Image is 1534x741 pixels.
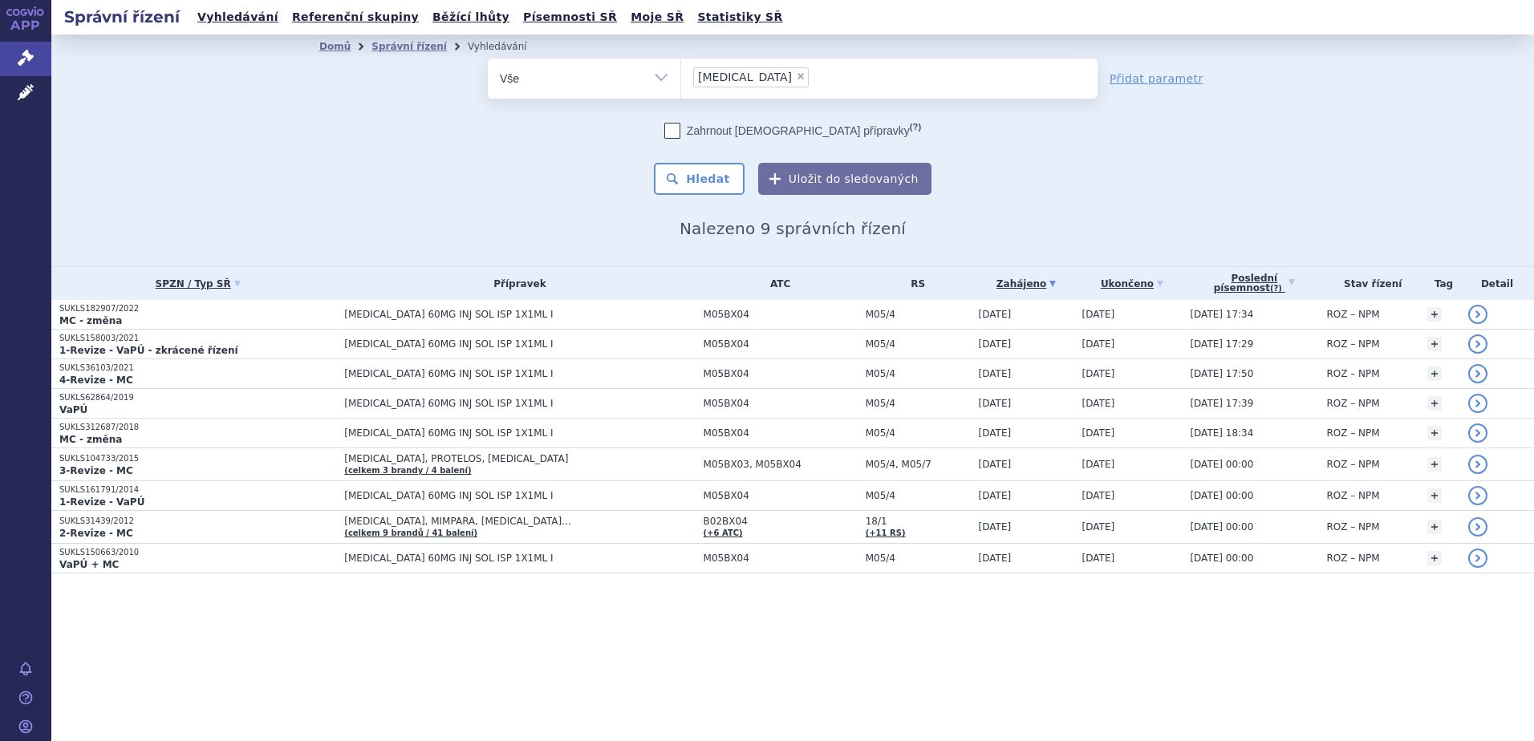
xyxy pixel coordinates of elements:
[1190,338,1253,350] span: [DATE] 17:29
[1468,486,1487,505] a: detail
[59,465,133,476] strong: 3-Revize - MC
[979,338,1012,350] span: [DATE]
[59,315,122,326] strong: MC - změna
[1082,309,1115,320] span: [DATE]
[680,219,906,238] span: Nalezeno 9 správních řízení
[59,303,336,314] p: SUKLS182907/2022
[59,273,336,295] a: SPZN / Typ SŘ
[59,345,238,356] strong: 1-Revize - VaPÚ - zkrácené řízení
[1190,309,1253,320] span: [DATE] 17:34
[59,453,336,464] p: SUKLS104733/2015
[866,516,971,527] span: 18/1
[866,490,971,501] span: M05/4
[344,309,695,320] span: [MEDICAL_DATA] 60MG INJ SOL ISP 1X1ML I
[1468,394,1487,413] a: detail
[1082,273,1183,295] a: Ukončeno
[1427,488,1442,503] a: +
[1468,334,1487,354] a: detail
[704,368,858,379] span: M05BX04
[696,267,858,300] th: ATC
[1326,309,1379,320] span: ROZ – NPM
[59,434,122,445] strong: MC - změna
[704,516,858,527] span: B02BX04
[1468,517,1487,537] a: detail
[979,368,1012,379] span: [DATE]
[1427,520,1442,534] a: +
[1468,364,1487,383] a: detail
[1427,551,1442,565] a: +
[1190,267,1318,300] a: Poslednípísemnost(?)
[59,333,336,344] p: SUKLS158003/2021
[371,41,447,52] a: Správní řízení
[59,392,336,403] p: SUKLS62864/2019
[1427,396,1442,411] a: +
[1082,490,1115,501] span: [DATE]
[1326,338,1379,350] span: ROZ – NPM
[1326,427,1379,439] span: ROZ – NPM
[866,427,971,439] span: M05/4
[1082,398,1115,409] span: [DATE]
[1468,455,1487,474] a: detail
[336,267,695,300] th: Přípravek
[814,67,822,87] input: [MEDICAL_DATA]
[796,71,806,81] span: ×
[910,122,921,132] abbr: (?)
[1190,521,1253,532] span: [DATE] 00:00
[1318,267,1419,300] th: Stav řízení
[704,490,858,501] span: M05BX04
[704,338,858,350] span: M05BX04
[979,309,1012,320] span: [DATE]
[59,362,336,374] p: SUKLS36103/2021
[1190,368,1253,379] span: [DATE] 17:50
[428,6,514,28] a: Běžící lhůty
[1082,368,1115,379] span: [DATE]
[1270,284,1282,294] abbr: (?)
[1190,553,1253,564] span: [DATE] 00:00
[692,6,787,28] a: Statistiky SŘ
[1427,426,1442,440] a: +
[979,490,1012,501] span: [DATE]
[1468,423,1487,443] a: detail
[319,41,351,52] a: Domů
[979,553,1012,564] span: [DATE]
[287,6,424,28] a: Referenční skupiny
[59,547,336,558] p: SUKLS150663/2010
[59,559,119,570] strong: VaPÚ + MC
[1082,521,1115,532] span: [DATE]
[1419,267,1460,300] th: Tag
[344,368,695,379] span: [MEDICAL_DATA] 60MG INJ SOL ISP 1X1ML I
[344,453,695,464] span: [MEDICAL_DATA], PROTELOS, [MEDICAL_DATA]
[1082,553,1115,564] span: [DATE]
[704,528,743,537] a: (+6 ATC)
[1082,459,1115,470] span: [DATE]
[59,422,336,433] p: SUKLS312687/2018
[59,496,144,508] strong: 1-Revize - VaPÚ
[1427,337,1442,351] a: +
[344,338,695,350] span: [MEDICAL_DATA] 60MG INJ SOL ISP 1X1ML I
[51,6,193,28] h2: Správní řízení
[858,267,971,300] th: RS
[1468,305,1487,324] a: detail
[344,427,695,439] span: [MEDICAL_DATA] 60MG INJ SOL ISP 1X1ML I
[518,6,622,28] a: Písemnosti SŘ
[344,490,695,501] span: [MEDICAL_DATA] 60MG INJ SOL ISP 1X1ML I
[1326,490,1379,501] span: ROZ – NPM
[59,375,133,386] strong: 4-Revize - MC
[866,309,971,320] span: M05/4
[1190,398,1253,409] span: [DATE] 17:39
[59,404,87,415] strong: VaPÚ
[344,516,695,527] span: [MEDICAL_DATA], MIMPARA, [MEDICAL_DATA]…
[1427,307,1442,322] a: +
[1326,459,1379,470] span: ROZ – NPM
[1460,267,1534,300] th: Detail
[193,6,283,28] a: Vyhledávání
[654,163,745,195] button: Hledat
[979,398,1012,409] span: [DATE]
[1082,338,1115,350] span: [DATE]
[1468,549,1487,568] a: detail
[866,338,971,350] span: M05/4
[1326,368,1379,379] span: ROZ – NPM
[866,398,971,409] span: M05/4
[664,123,921,139] label: Zahrnout [DEMOGRAPHIC_DATA] přípravky
[468,34,548,59] li: Vyhledávání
